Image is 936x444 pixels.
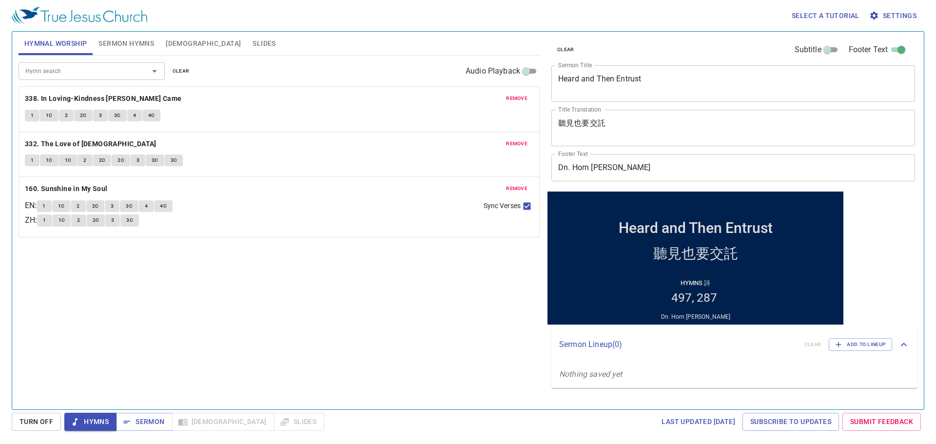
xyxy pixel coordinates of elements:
[105,214,120,226] button: 3
[25,200,37,212] p: EN :
[86,200,105,212] button: 2C
[120,200,138,212] button: 3C
[25,183,109,195] button: 160. Sunshine in My Soul
[871,10,916,22] span: Settings
[152,156,158,165] span: 3C
[25,138,156,150] b: 332. The Love of [DEMOGRAPHIC_DATA]
[126,202,133,211] span: 3C
[46,111,53,120] span: 1C
[829,338,892,351] button: Add to Lineup
[105,200,119,212] button: 3
[117,156,124,165] span: 2C
[559,339,797,350] p: Sermon Lineup ( 0 )
[795,44,821,56] span: Subtitle
[111,216,114,225] span: 3
[167,65,195,77] button: clear
[31,156,34,165] span: 1
[484,201,521,211] span: Sync Verses
[173,67,190,76] span: clear
[93,216,99,225] span: 2C
[788,7,863,25] button: Select a tutorial
[154,200,173,212] button: 4C
[658,413,739,431] a: Last updated [DATE]
[111,202,114,211] span: 3
[500,138,533,150] button: remove
[850,416,913,428] span: Submit Feedback
[171,156,177,165] span: 3C
[59,154,78,166] button: 1C
[120,214,139,226] button: 3C
[71,214,86,226] button: 2
[43,216,46,225] span: 1
[133,111,136,120] span: 4
[58,202,65,211] span: 1C
[74,110,93,121] button: 2C
[25,214,37,226] p: ZH :
[136,156,139,165] span: 3
[25,93,183,105] button: 338. In Loving-Kindness [PERSON_NAME] Came
[551,44,580,56] button: clear
[65,156,72,165] span: 1C
[25,93,182,105] b: 338. In Loving-Kindness [PERSON_NAME] Came
[148,64,161,78] button: Open
[466,65,520,77] span: Audio Playback
[83,156,86,165] span: 2
[867,7,920,25] button: Settings
[112,154,130,166] button: 2C
[12,413,61,431] button: Turn Off
[24,38,87,50] span: Hymnal Worship
[77,202,79,211] span: 2
[166,38,241,50] span: [DEMOGRAPHIC_DATA]
[108,110,127,121] button: 3C
[551,328,917,361] div: Sermon Lineup(0)clearAdd to Lineup
[116,413,172,431] button: Sermon
[37,200,51,212] button: 1
[662,416,735,428] span: Last updated [DATE]
[93,110,108,121] button: 3
[142,110,161,121] button: 4C
[558,74,908,93] textarea: Heard and Then Entrust
[146,154,164,166] button: 3C
[25,138,158,150] button: 332. The Love of [DEMOGRAPHIC_DATA]
[126,216,133,225] span: 3C
[99,156,106,165] span: 2C
[64,413,117,431] button: Hymns
[559,369,623,379] i: Nothing saved yet
[12,7,147,24] img: True Jesus Church
[77,216,80,225] span: 2
[148,111,155,120] span: 4C
[46,156,53,165] span: 1C
[557,45,574,54] span: clear
[72,416,109,428] span: Hymns
[25,154,39,166] button: 1
[92,202,99,211] span: 2C
[19,416,53,428] span: Turn Off
[253,38,275,50] span: Slides
[742,413,839,431] a: Subscribe to Updates
[59,110,74,121] button: 2
[25,110,39,121] button: 1
[842,413,921,431] a: Submit Feedback
[40,154,58,166] button: 1C
[87,214,105,226] button: 2C
[849,44,888,56] span: Footer Text
[506,139,527,148] span: remove
[65,111,68,120] span: 2
[98,38,154,50] span: Sermon Hymns
[31,111,34,120] span: 1
[750,416,831,428] span: Subscribe to Updates
[40,110,58,121] button: 1C
[37,214,52,226] button: 1
[127,110,142,121] button: 4
[835,340,886,349] span: Add to Lineup
[80,111,87,120] span: 2C
[71,200,85,212] button: 2
[58,216,65,225] span: 1C
[558,118,908,137] textarea: 聽見也要交託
